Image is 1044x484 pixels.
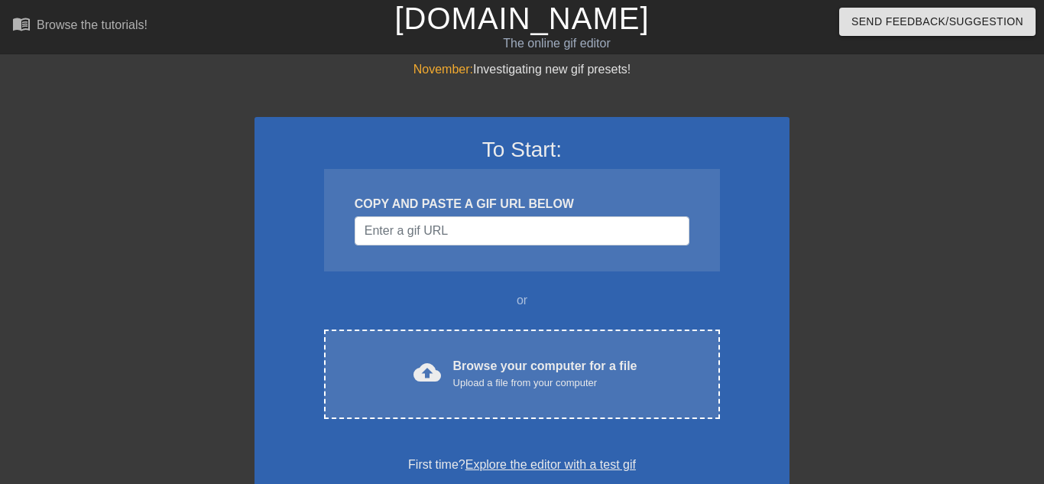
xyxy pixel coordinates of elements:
[453,357,637,391] div: Browse your computer for a file
[274,137,770,163] h3: To Start:
[355,216,689,245] input: Username
[294,291,750,310] div: or
[394,2,649,35] a: [DOMAIN_NAME]
[355,34,757,53] div: The online gif editor
[274,456,770,474] div: First time?
[465,458,636,471] a: Explore the editor with a test gif
[453,375,637,391] div: Upload a file from your computer
[839,8,1036,36] button: Send Feedback/Suggestion
[851,12,1023,31] span: Send Feedback/Suggestion
[413,359,441,386] span: cloud_upload
[355,195,689,213] div: COPY AND PASTE A GIF URL BELOW
[413,63,473,76] span: November:
[12,15,148,38] a: Browse the tutorials!
[37,18,148,31] div: Browse the tutorials!
[255,60,789,79] div: Investigating new gif presets!
[12,15,31,33] span: menu_book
